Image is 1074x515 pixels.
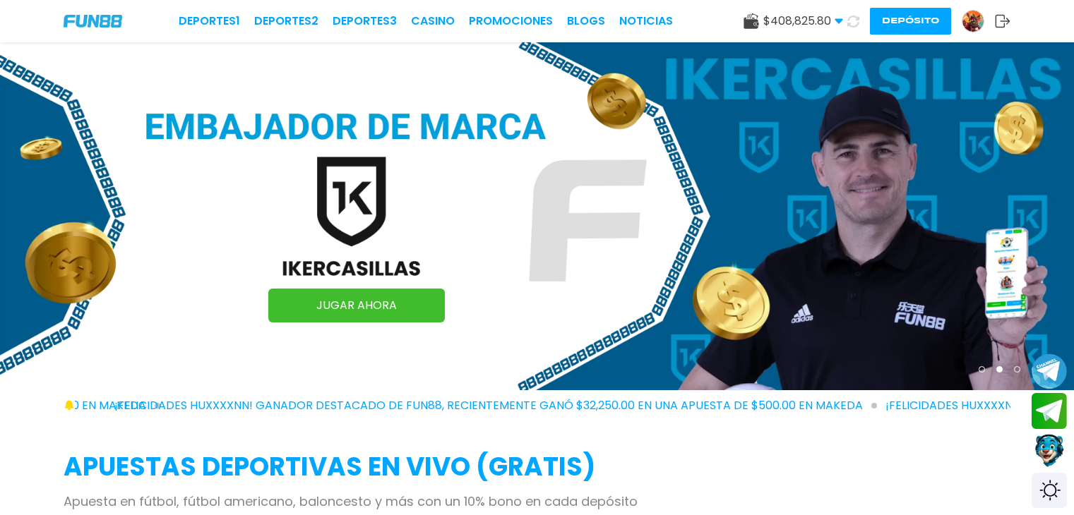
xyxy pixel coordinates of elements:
a: Promociones [469,13,553,30]
h2: APUESTAS DEPORTIVAS EN VIVO (gratis) [64,448,1010,486]
button: Join telegram channel [1032,353,1067,389]
img: Company Logo [64,15,122,28]
p: Apuesta en fútbol, fútbol americano, baloncesto y más con un 10% bono en cada depósito [64,492,1010,511]
div: Switch theme [1032,473,1067,508]
a: JUGAR AHORA [268,289,445,322]
button: Contact customer service [1032,432,1067,469]
img: Avatar [962,11,984,32]
a: Deportes1 [179,13,240,30]
span: $ 408,825.80 [763,13,843,30]
a: CASINO [411,13,455,30]
a: NOTICIAS [619,13,673,30]
a: Deportes3 [333,13,397,30]
a: Avatar [962,10,995,32]
button: Depósito [870,8,951,35]
a: Deportes2 [254,13,318,30]
button: Join telegram [1032,393,1067,430]
span: ¡FELICIDADES huxxxxnn! GANADOR DESTACADO DE FUN88, RECIENTEMENTE GANÓ $32,250.00 EN UNA APUESTA D... [114,397,877,414]
a: BLOGS [567,13,605,30]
